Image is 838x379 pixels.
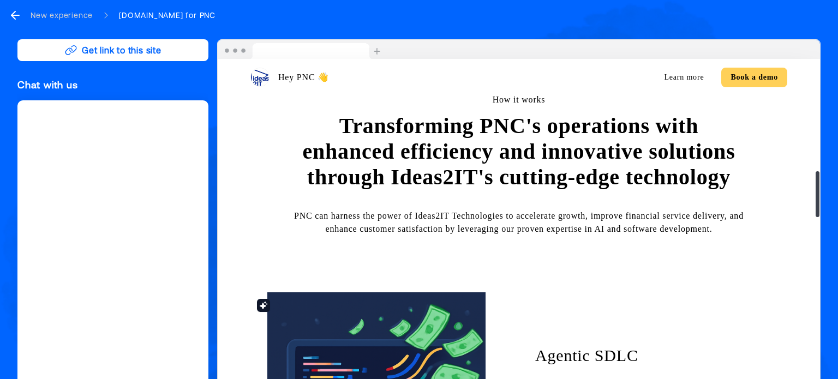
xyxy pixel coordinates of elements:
img: Browser topbar [218,40,385,59]
button: Get link to this site [17,39,208,61]
div: New experience [31,10,93,21]
svg: go back [9,9,22,22]
div: [DOMAIN_NAME] for PNC [119,10,216,21]
div: Chat with us [17,79,208,92]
